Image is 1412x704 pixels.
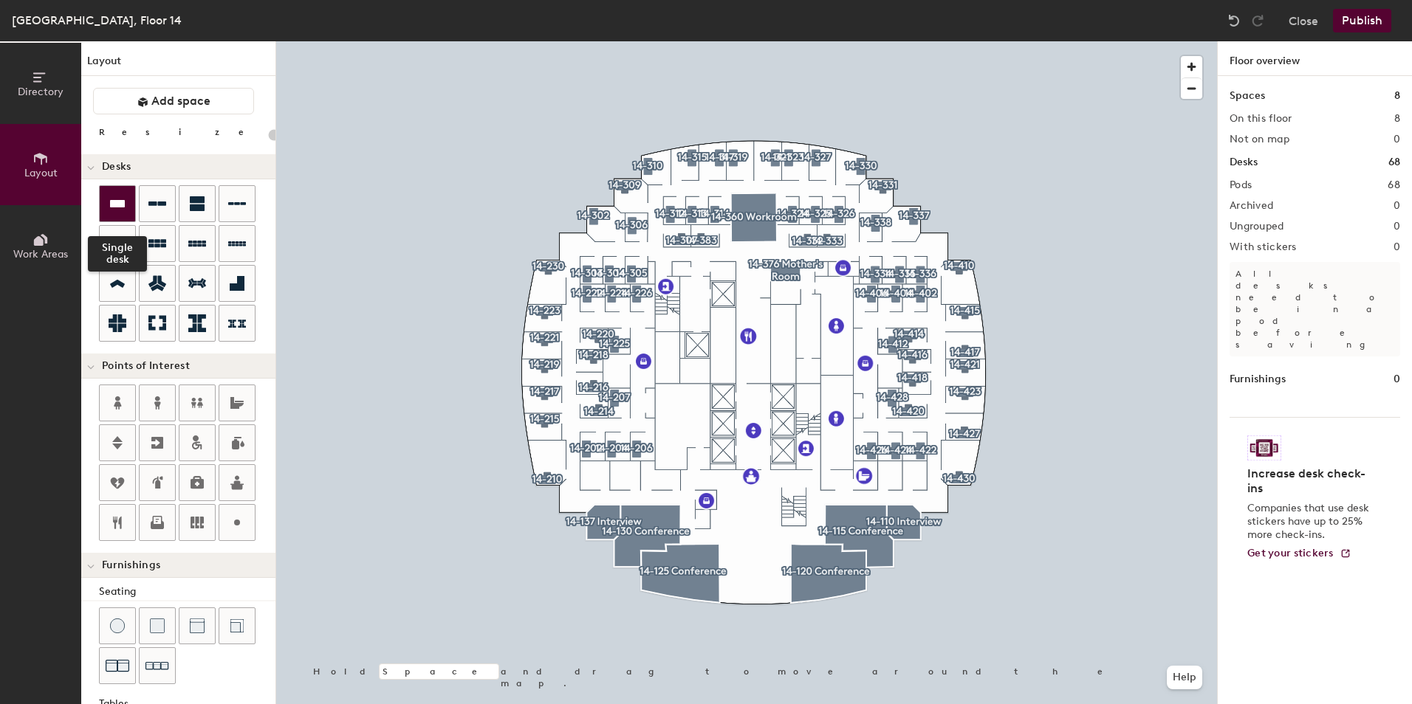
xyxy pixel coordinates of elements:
h2: Not on map [1230,134,1289,145]
div: Resize [99,126,262,138]
img: Redo [1250,13,1265,28]
button: Help [1167,666,1202,689]
p: Companies that use desk stickers have up to 25% more check-ins. [1247,502,1374,542]
span: Add space [151,94,210,108]
h1: 8 [1394,88,1400,104]
img: Stool [110,618,125,633]
img: Undo [1227,13,1241,28]
img: Couch (x3) [145,655,169,677]
h2: 0 [1394,221,1400,232]
h2: 0 [1394,134,1400,145]
h1: Furnishings [1230,371,1286,387]
span: Get your stickers [1247,547,1334,559]
img: Sticker logo [1247,435,1281,460]
div: Seating [99,584,275,600]
h1: Layout [81,53,275,76]
h2: 68 [1388,179,1400,191]
h2: 0 [1394,241,1400,253]
button: Close [1289,9,1318,32]
button: Couch (corner) [219,607,256,644]
img: Couch (middle) [190,618,205,633]
div: [GEOGRAPHIC_DATA], Floor 14 [12,11,182,30]
h1: 0 [1394,371,1400,387]
button: Single desk [99,185,136,222]
img: Cushion [150,618,165,633]
span: Desks [102,161,131,173]
h2: Ungrouped [1230,221,1284,232]
p: All desks need to be in a pod before saving [1230,262,1400,356]
button: Add space [93,88,254,114]
h4: Increase desk check-ins [1247,466,1374,496]
span: Layout [24,167,58,179]
h1: Desks [1230,154,1258,170]
h1: 68 [1388,154,1400,170]
img: Couch (x2) [106,654,129,677]
button: Couch (x2) [99,647,136,684]
h2: Archived [1230,200,1273,212]
a: Get your stickers [1247,548,1351,560]
button: Publish [1333,9,1391,32]
h2: 8 [1394,113,1400,125]
span: Directory [18,86,64,98]
h2: With stickers [1230,241,1297,253]
button: Cushion [139,607,176,644]
h2: On this floor [1230,113,1292,125]
button: Stool [99,607,136,644]
span: Points of Interest [102,360,190,372]
h1: Spaces [1230,88,1265,104]
span: Furnishings [102,559,160,571]
h2: Pods [1230,179,1252,191]
h1: Floor overview [1218,41,1412,76]
img: Couch (corner) [230,618,244,633]
button: Couch (x3) [139,647,176,684]
button: Couch (middle) [179,607,216,644]
span: Work Areas [13,248,68,260]
h2: 0 [1394,200,1400,212]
